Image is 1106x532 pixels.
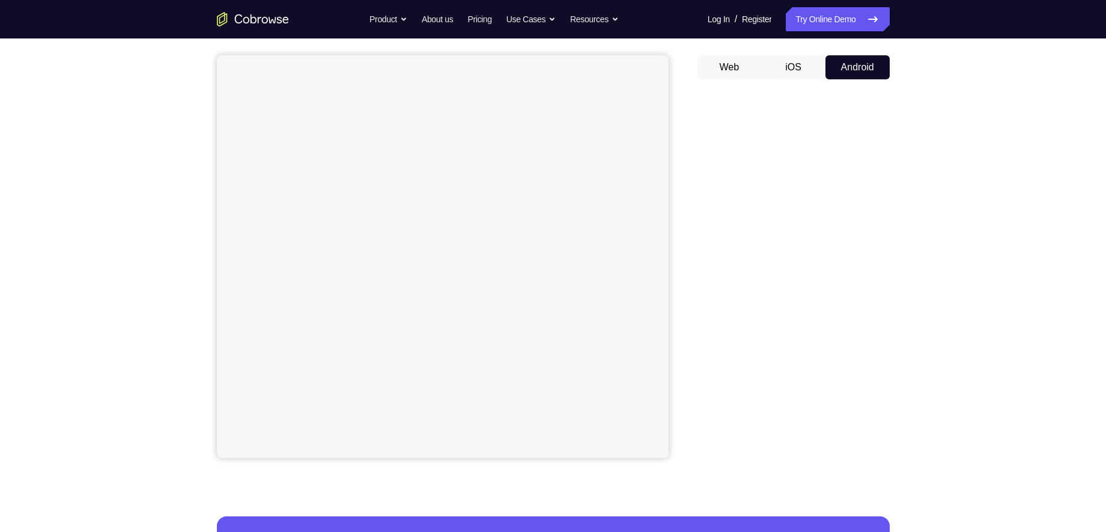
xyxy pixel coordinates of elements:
[742,7,771,31] a: Register
[570,7,619,31] button: Resources
[217,55,669,458] iframe: Agent
[708,7,730,31] a: Log In
[422,7,453,31] a: About us
[506,7,556,31] button: Use Cases
[735,12,737,26] span: /
[467,7,491,31] a: Pricing
[761,55,825,79] button: iOS
[217,12,289,26] a: Go to the home page
[825,55,890,79] button: Android
[786,7,889,31] a: Try Online Demo
[697,55,762,79] button: Web
[369,7,407,31] button: Product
